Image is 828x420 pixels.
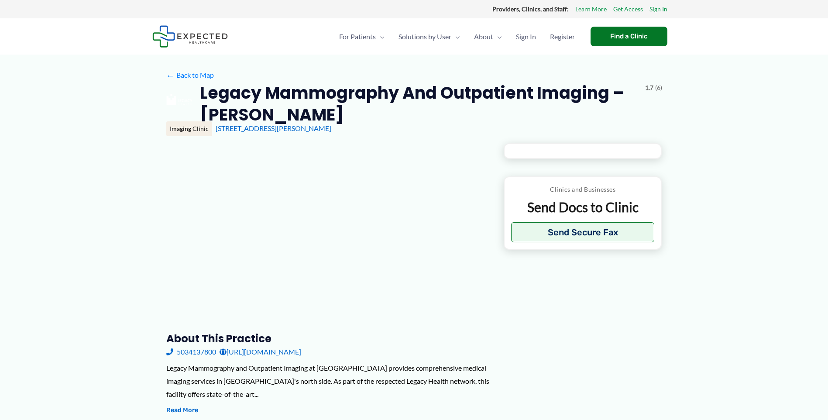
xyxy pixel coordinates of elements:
a: Solutions by UserMenu Toggle [392,21,467,52]
button: Read More [166,405,198,416]
a: Register [543,21,582,52]
a: Find a Clinic [591,27,667,46]
h3: About this practice [166,332,490,345]
span: ← [166,71,175,79]
span: About [474,21,493,52]
p: Send Docs to Clinic [511,199,655,216]
span: (6) [655,82,662,93]
a: Sign In [509,21,543,52]
span: Menu Toggle [493,21,502,52]
p: Clinics and Businesses [511,184,655,195]
span: For Patients [339,21,376,52]
a: Get Access [613,3,643,15]
div: Legacy Mammography and Outpatient Imaging at [GEOGRAPHIC_DATA] provides comprehensive medical ima... [166,361,490,400]
a: 5034137800 [166,345,216,358]
button: Send Secure Fax [511,222,655,242]
span: Menu Toggle [376,21,385,52]
a: For PatientsMenu Toggle [332,21,392,52]
a: Sign In [649,3,667,15]
a: AboutMenu Toggle [467,21,509,52]
span: Register [550,21,575,52]
a: Learn More [575,3,607,15]
span: Menu Toggle [451,21,460,52]
a: ←Back to Map [166,69,214,82]
strong: Providers, Clinics, and Staff: [492,5,569,13]
nav: Primary Site Navigation [332,21,582,52]
div: Imaging Clinic [166,121,212,136]
span: Solutions by User [399,21,451,52]
span: Sign In [516,21,536,52]
h2: Legacy Mammography and Outpatient Imaging – [PERSON_NAME] [200,82,638,125]
span: 1.7 [645,82,653,93]
a: [STREET_ADDRESS][PERSON_NAME] [216,124,331,132]
img: Expected Healthcare Logo - side, dark font, small [152,25,228,48]
a: [URL][DOMAIN_NAME] [220,345,301,358]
